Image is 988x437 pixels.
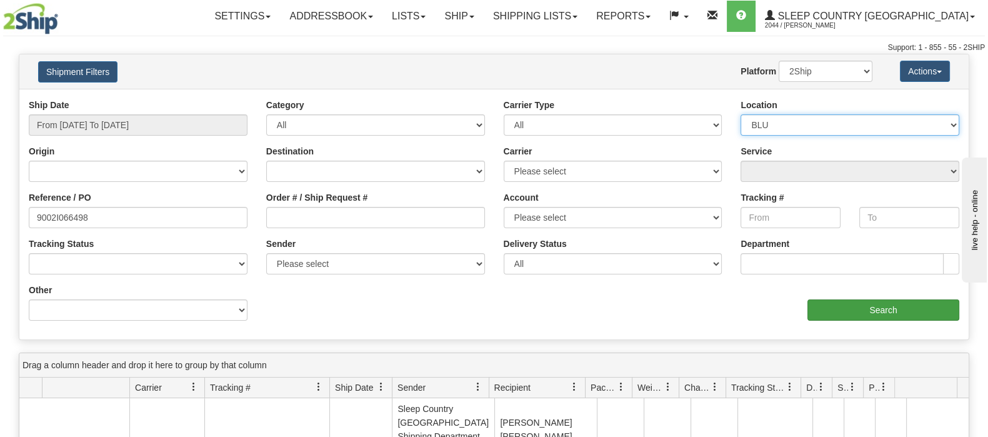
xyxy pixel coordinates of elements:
[29,284,52,296] label: Other
[741,145,772,158] label: Service
[900,61,950,82] button: Actions
[9,11,116,20] div: live help - online
[484,1,587,32] a: Shipping lists
[657,376,679,398] a: Weight filter column settings
[731,381,786,394] span: Tracking Status
[564,376,585,398] a: Recipient filter column settings
[842,376,863,398] a: Shipment Issues filter column settings
[266,191,368,204] label: Order # / Ship Request #
[280,1,382,32] a: Addressbook
[859,207,959,228] input: To
[371,376,392,398] a: Ship Date filter column settings
[591,381,617,394] span: Packages
[704,376,726,398] a: Charge filter column settings
[873,376,894,398] a: Pickup Status filter column settings
[335,381,373,394] span: Ship Date
[811,376,832,398] a: Delivery Status filter column settings
[637,381,664,394] span: Weight
[504,238,567,250] label: Delivery Status
[684,381,711,394] span: Charge
[741,191,784,204] label: Tracking #
[504,191,539,204] label: Account
[135,381,162,394] span: Carrier
[3,3,58,34] img: logo2044.jpg
[205,1,280,32] a: Settings
[504,145,532,158] label: Carrier
[435,1,483,32] a: Ship
[806,381,817,394] span: Delivery Status
[266,145,314,158] label: Destination
[29,238,94,250] label: Tracking Status
[611,376,632,398] a: Packages filter column settings
[38,61,117,83] button: Shipment Filters
[741,65,776,78] label: Platform
[504,99,554,111] label: Carrier Type
[210,381,251,394] span: Tracking #
[19,353,969,378] div: grid grouping header
[779,376,801,398] a: Tracking Status filter column settings
[382,1,435,32] a: Lists
[741,99,777,111] label: Location
[29,191,91,204] label: Reference / PO
[741,238,789,250] label: Department
[587,1,660,32] a: Reports
[29,99,69,111] label: Ship Date
[397,381,426,394] span: Sender
[308,376,329,398] a: Tracking # filter column settings
[29,145,54,158] label: Origin
[3,43,985,53] div: Support: 1 - 855 - 55 - 2SHIP
[807,299,959,321] input: Search
[266,238,296,250] label: Sender
[775,11,969,21] span: Sleep Country [GEOGRAPHIC_DATA]
[467,376,489,398] a: Sender filter column settings
[756,1,984,32] a: Sleep Country [GEOGRAPHIC_DATA] 2044 / [PERSON_NAME]
[183,376,204,398] a: Carrier filter column settings
[494,381,531,394] span: Recipient
[765,19,859,32] span: 2044 / [PERSON_NAME]
[741,207,841,228] input: From
[959,154,987,282] iframe: chat widget
[869,381,879,394] span: Pickup Status
[837,381,848,394] span: Shipment Issues
[266,99,304,111] label: Category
